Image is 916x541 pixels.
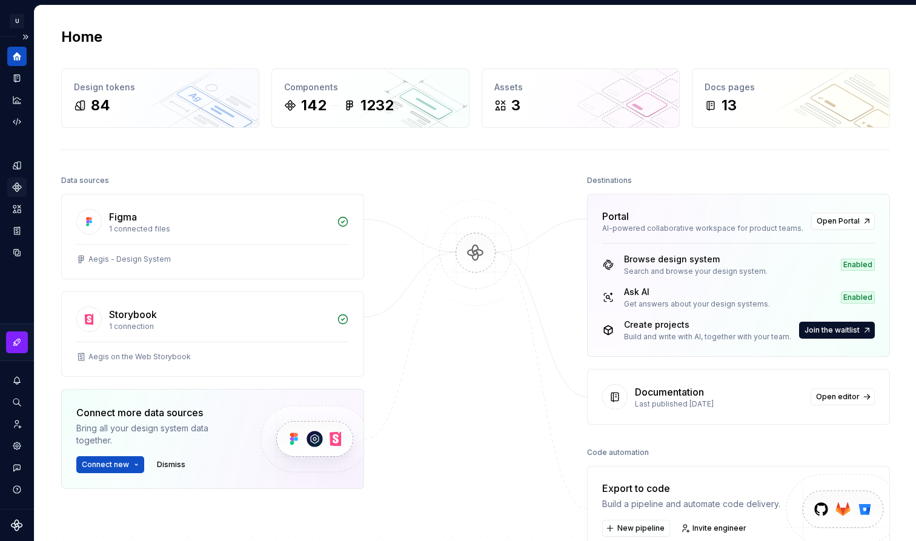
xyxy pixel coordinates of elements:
a: Docs pages13 [692,68,890,128]
div: 1 connection [109,322,330,331]
button: Search ⌘K [7,393,27,412]
div: Storybook [109,307,157,322]
div: 1232 [360,96,394,115]
button: Dismiss [151,456,191,473]
div: Documentation [635,385,704,399]
div: Code automation [587,444,649,461]
div: Ask AI [624,286,770,298]
div: Search and browse your design system. [624,267,768,276]
a: Figma1 connected filesAegis - Design System [61,194,364,279]
a: Storybook1 connectionAegis on the Web Storybook [61,291,364,377]
a: Design tokens [7,156,27,175]
div: Aegis - Design System [88,254,171,264]
div: Last published [DATE] [635,399,803,409]
div: Get answers about your design systems. [624,299,770,309]
div: Figma [109,210,137,224]
a: Code automation [7,112,27,131]
div: 1 connected files [109,224,330,234]
a: Design tokens84 [61,68,259,128]
a: Storybook stories [7,221,27,241]
h2: Home [61,27,102,47]
span: Open editor [816,392,860,402]
span: Invite engineer [692,523,746,533]
div: AI-powered collaborative workspace for product teams. [602,224,804,233]
div: Docs pages [705,81,877,93]
a: Invite team [7,414,27,434]
div: Data sources [61,172,109,189]
div: U [10,14,24,28]
svg: Supernova Logo [11,519,23,531]
a: Open editor [811,388,875,405]
button: Contact support [7,458,27,477]
div: Enabled [841,291,875,304]
div: Assets [494,81,667,93]
div: 142 [301,96,327,115]
div: Aegis on the Web Storybook [88,352,191,362]
span: Dismiss [157,460,185,470]
div: Build and write with AI, together with your team. [624,332,791,342]
div: 84 [91,96,110,115]
button: New pipeline [602,520,670,537]
button: Notifications [7,371,27,390]
a: Components1421232 [271,68,470,128]
div: Design tokens [74,81,247,93]
a: Open Portal [811,213,875,230]
span: Open Portal [817,216,860,226]
a: Analytics [7,90,27,110]
a: Assets [7,199,27,219]
button: U [2,8,32,34]
div: Create projects [624,319,791,331]
div: Bring all your design system data together. [76,422,240,446]
div: Components [284,81,457,93]
a: Join the waitlist [799,322,875,339]
a: Assets3 [482,68,680,128]
div: 3 [511,96,520,115]
a: Invite engineer [677,520,752,537]
div: Browse design system [624,253,768,265]
a: Home [7,47,27,66]
a: Settings [7,436,27,456]
span: Connect new [82,460,129,470]
a: Data sources [7,243,27,262]
a: Components [7,178,27,197]
div: Portal [602,209,629,224]
div: 13 [722,96,737,115]
div: Enabled [841,259,875,271]
span: Join the waitlist [805,325,860,335]
div: Destinations [587,172,632,189]
span: New pipeline [617,523,665,533]
div: Build a pipeline and automate code delivery. [602,498,780,510]
a: Documentation [7,68,27,88]
div: Export to code [602,481,780,496]
div: Connect more data sources [76,405,240,420]
button: Connect new [76,456,144,473]
button: Expand sidebar [17,28,34,45]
